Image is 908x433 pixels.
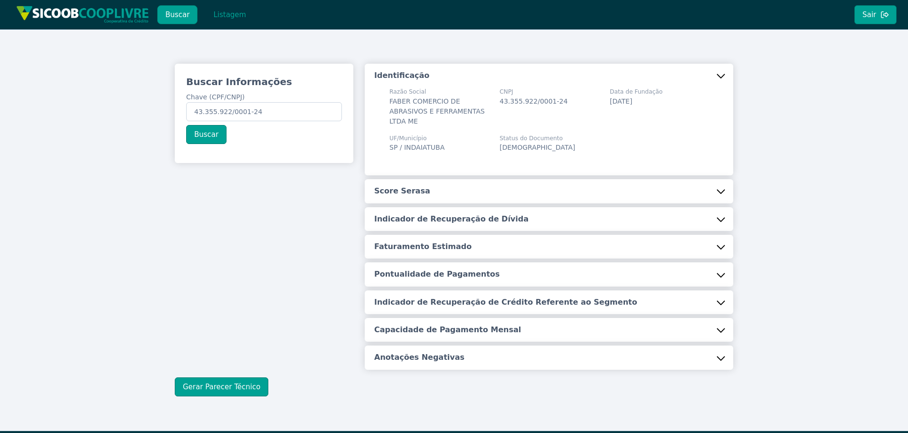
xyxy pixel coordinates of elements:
button: Faturamento Estimado [365,235,733,259]
button: Buscar [186,125,227,144]
span: CNPJ [500,87,567,96]
span: UF/Município [389,134,445,143]
button: Pontualidade de Pagamentos [365,262,733,286]
span: FABER COMERCIO DE ABRASIVOS E FERRAMENTAS LTDA ME [389,97,485,125]
button: Indicador de Recuperação de Dívida [365,207,733,231]
span: 43.355.922/0001-24 [500,97,567,105]
button: Gerar Parecer Técnico [175,377,268,396]
h5: Faturamento Estimado [374,241,472,252]
button: Buscar [157,5,198,24]
h5: Indicador de Recuperação de Dívida [374,214,529,224]
button: Identificação [365,64,733,87]
h5: Score Serasa [374,186,430,196]
button: Capacidade de Pagamento Mensal [365,318,733,342]
span: Data de Fundação [610,87,662,96]
h5: Pontualidade de Pagamentos [374,269,500,279]
span: SP / INDAIATUBA [389,144,445,151]
button: Score Serasa [365,179,733,203]
span: [DEMOGRAPHIC_DATA] [500,144,575,151]
button: Anotações Negativas [365,346,733,369]
button: Indicador de Recuperação de Crédito Referente ao Segmento [365,290,733,314]
button: Sair [854,5,897,24]
h5: Identificação [374,70,429,81]
input: Chave (CPF/CNPJ) [186,102,342,121]
img: img/sicoob_cooplivre.png [16,6,149,23]
h5: Indicador de Recuperação de Crédito Referente ao Segmento [374,297,637,308]
span: Razão Social [389,87,488,96]
span: Status do Documento [500,134,575,143]
h3: Buscar Informações [186,75,342,88]
h5: Capacidade de Pagamento Mensal [374,325,521,335]
span: Chave (CPF/CNPJ) [186,93,245,101]
span: [DATE] [610,97,632,105]
h5: Anotações Negativas [374,352,464,363]
button: Listagem [205,5,254,24]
